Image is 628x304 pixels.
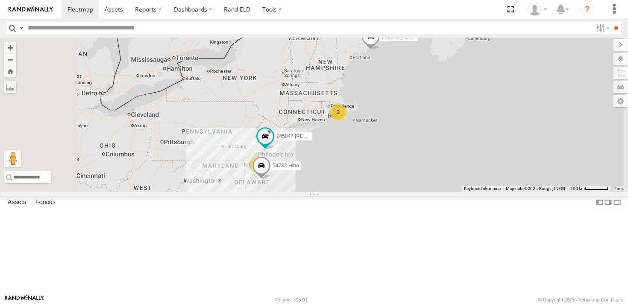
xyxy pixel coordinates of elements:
[613,196,622,208] label: Hide Summary Table
[593,22,611,34] label: Search Filter Options
[4,65,16,77] button: Zoom Home
[604,196,613,208] label: Dock Summary Table to the Right
[31,196,60,208] label: Fences
[3,196,30,208] label: Assets
[4,81,16,93] label: Measure
[273,163,299,169] span: 54782 Hino
[596,196,604,208] label: Dock Summary Table to the Left
[4,150,21,167] button: Drag Pegman onto the map to open Street View
[613,95,628,107] label: Map Settings
[330,103,347,120] div: 2
[249,156,267,173] div: 2
[506,186,565,191] span: Map data ©2025 Google, INEGI
[18,22,25,34] label: Search Query
[276,133,337,139] span: 245047 [PERSON_NAME]
[4,42,16,53] button: Zoom in
[5,295,44,304] a: Visit our Website
[578,297,623,302] a: Terms and Conditions
[581,3,594,16] i: ?
[570,186,585,191] span: 100 km
[464,186,501,192] button: Keyboard shortcuts
[538,297,623,302] div: © Copyright 2025 -
[615,187,624,190] a: Terms (opens in new tab)
[382,34,443,40] span: 245048 [PERSON_NAME]
[4,53,16,65] button: Zoom out
[9,6,53,12] img: rand-logo.svg
[525,3,550,16] div: Dale Gerhard
[568,186,611,192] button: Map Scale: 100 km per 51 pixels
[275,297,308,302] div: Version: 308.01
